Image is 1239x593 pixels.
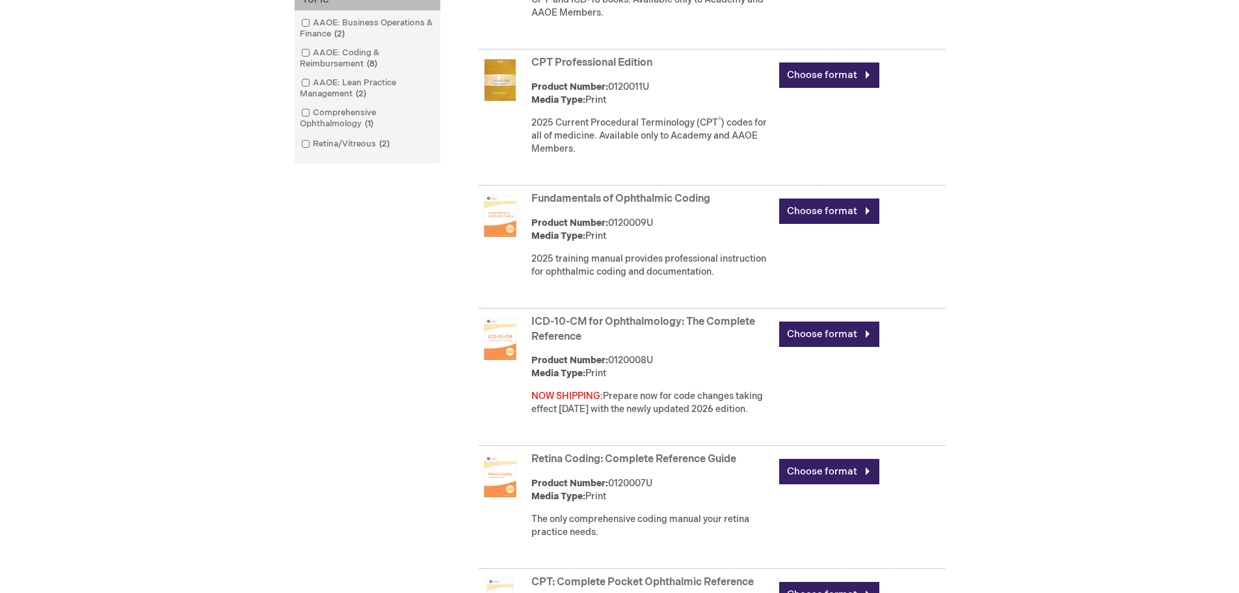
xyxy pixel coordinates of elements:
[479,59,521,101] img: CPT Professional Edition
[298,138,395,150] a: Retina/Vitreous2
[779,199,879,224] a: Choose format
[531,81,608,92] strong: Product Number:
[531,390,773,416] div: Prepare now for code changes taking effect [DATE] with the newly updated 2026 edition.
[779,459,879,484] a: Choose format
[531,230,585,241] strong: Media Type:
[479,318,521,360] img: ICD-10-CM for Ophthalmology: The Complete Reference
[779,62,879,88] a: Choose format
[479,456,521,497] img: Retina Coding: Complete Reference Guide
[298,17,437,40] a: AAOE: Business Operations & Finance2
[531,513,773,539] p: The only comprehensive coding manual your retina practice needs.
[531,217,773,243] div: 0120009U Print
[531,217,608,228] strong: Product Number:
[479,195,521,237] img: Fundamentals of Ophthalmic Coding
[531,453,736,465] a: Retina Coding: Complete Reference Guide
[531,391,603,402] font: NOW SHIPPING:
[779,322,879,347] a: Choose format
[531,491,585,502] strong: Media Type:
[298,47,437,70] a: AAOE: Coding & Reimbursement8
[531,193,710,205] a: Fundamentals of Ophthalmic Coding
[718,117,721,124] sup: ®
[531,368,585,379] strong: Media Type:
[331,29,348,39] span: 2
[531,478,608,489] strong: Product Number:
[376,139,393,149] span: 2
[531,57,652,69] a: CPT Professional Edition
[531,117,773,156] p: 2025 Current Procedural Terminology (CPT ) codes for all of medicine. Available only to Academy a...
[531,477,773,503] div: 0120007U Print
[531,81,773,107] div: 0120011U Print
[531,355,608,366] strong: Product Number:
[531,253,773,279] p: 2025 training manual provides professional instruction for ophthalmic coding and documentation.
[531,576,754,588] a: CPT: Complete Pocket Ophthalmic Reference
[353,89,369,99] span: 2
[531,94,585,105] strong: Media Type:
[298,107,437,130] a: Comprehensive Ophthalmology1
[364,59,380,69] span: 8
[362,118,377,129] span: 1
[531,354,773,380] div: 0120008U Print
[298,77,437,100] a: AAOE: Lean Practice Management2
[531,316,755,343] a: ICD-10-CM for Ophthalmology: The Complete Reference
